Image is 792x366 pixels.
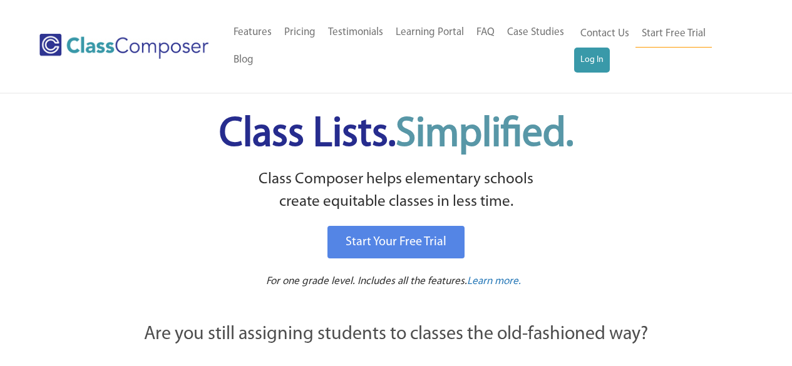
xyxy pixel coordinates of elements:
[266,276,467,287] span: For one grade level. Includes all the features.
[227,19,278,46] a: Features
[396,114,573,155] span: Simplified.
[75,168,717,214] p: Class Composer helps elementary schools create equitable classes in less time.
[574,48,610,73] a: Log In
[227,19,574,74] nav: Header Menu
[322,19,389,46] a: Testimonials
[77,321,716,348] p: Are you still assigning students to classes the old-fashioned way?
[467,276,521,287] span: Learn more.
[467,274,521,290] a: Learn more.
[346,236,446,248] span: Start Your Free Trial
[574,20,743,73] nav: Header Menu
[501,19,570,46] a: Case Studies
[470,19,501,46] a: FAQ
[389,19,470,46] a: Learning Portal
[327,226,465,258] a: Start Your Free Trial
[219,114,573,155] span: Class Lists.
[635,20,712,48] a: Start Free Trial
[574,20,635,48] a: Contact Us
[39,34,208,59] img: Class Composer
[278,19,322,46] a: Pricing
[227,46,260,74] a: Blog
